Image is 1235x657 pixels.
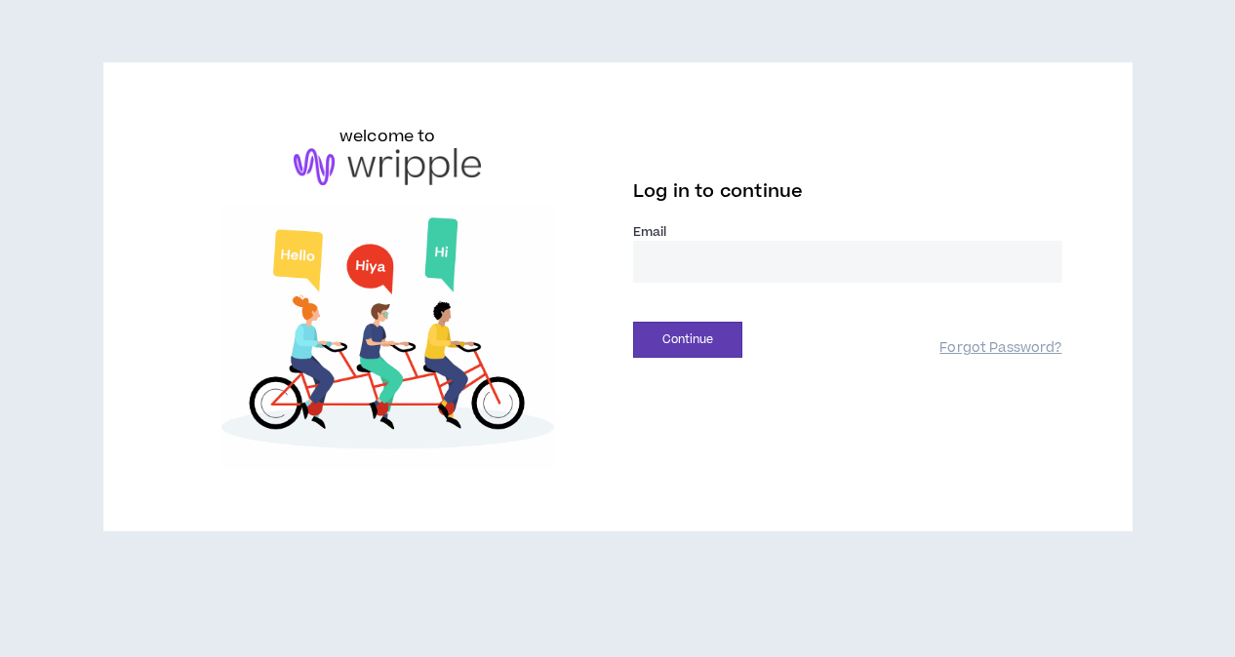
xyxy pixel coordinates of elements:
[294,148,481,185] img: logo-brand.png
[633,179,803,204] span: Log in to continue
[339,125,436,148] h6: welcome to
[633,223,1062,241] label: Email
[633,322,742,358] button: Continue
[174,205,603,470] img: Welcome to Wripple
[939,339,1061,358] a: Forgot Password?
